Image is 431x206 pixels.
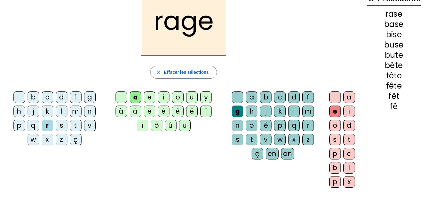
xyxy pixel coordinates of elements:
div: é [158,106,169,117]
div: c [42,91,53,103]
div: p [274,120,286,131]
div: x [343,176,355,188]
div: ç [70,134,82,145]
div: u [186,91,198,103]
div: ê [172,106,184,117]
div: en [266,148,279,159]
div: o [246,120,257,131]
div: h [246,106,257,117]
div: n [84,106,96,117]
div: d [288,91,300,103]
button: Effacer les sélections [150,66,217,79]
div: on [281,148,294,159]
div: x [42,134,53,145]
div: l [343,162,355,174]
div: a [343,91,355,103]
div: b [329,162,341,174]
div: z [56,134,67,145]
div: q [288,120,300,131]
div: n [232,120,243,131]
div: p [329,148,341,159]
div: r [302,120,314,131]
div: ë [186,106,198,117]
div: d [343,120,355,131]
div: y [200,91,212,103]
div: ï [137,120,148,131]
div: h [13,106,25,117]
div: fête [367,82,421,90]
div: z [302,134,314,145]
div: l [288,106,300,117]
div: d [56,91,67,103]
div: w [274,134,286,145]
div: s [56,120,67,131]
div: t [343,134,355,145]
div: è [144,106,155,117]
div: t [246,134,257,145]
div: rase [367,10,421,18]
div: o [172,91,184,103]
div: b [28,91,39,103]
div: g [84,91,96,103]
div: x [288,134,300,145]
div: j [260,106,272,117]
div: bise [367,31,421,39]
div: bute [367,51,421,59]
div: l [56,106,67,117]
div: ü [179,120,191,131]
div: e [144,91,155,103]
div: k [274,106,286,117]
div: e [329,106,341,117]
div: f [302,91,314,103]
div: r [42,120,53,131]
div: ç [252,148,263,159]
div: k [42,106,53,117]
div: û [165,120,177,131]
div: i [343,106,355,117]
div: j [28,106,39,117]
div: â [130,106,141,117]
div: g [232,106,243,117]
div: buse [367,41,421,49]
div: s [329,134,341,145]
div: tête [367,72,421,80]
div: s [232,134,243,145]
div: a [246,91,257,103]
div: f [70,91,82,103]
span: Effacer les sélections [164,68,209,76]
div: é [260,120,272,131]
div: p [329,176,341,188]
div: base [367,21,421,28]
div: v [84,120,96,131]
div: c [343,148,355,159]
div: t [70,120,82,131]
div: c [274,91,286,103]
div: p [13,120,25,131]
mat-icon: close [156,69,161,75]
div: m [302,106,314,117]
div: bête [367,62,421,69]
div: à [116,106,127,117]
div: m [70,106,82,117]
div: fêt [367,92,421,100]
div: i [158,91,169,103]
div: fê [367,103,421,110]
div: o [329,120,341,131]
div: v [260,134,272,145]
div: b [260,91,272,103]
div: ô [151,120,162,131]
div: q [28,120,39,131]
div: î [200,106,212,117]
div: a [130,91,141,103]
div: w [28,134,39,145]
